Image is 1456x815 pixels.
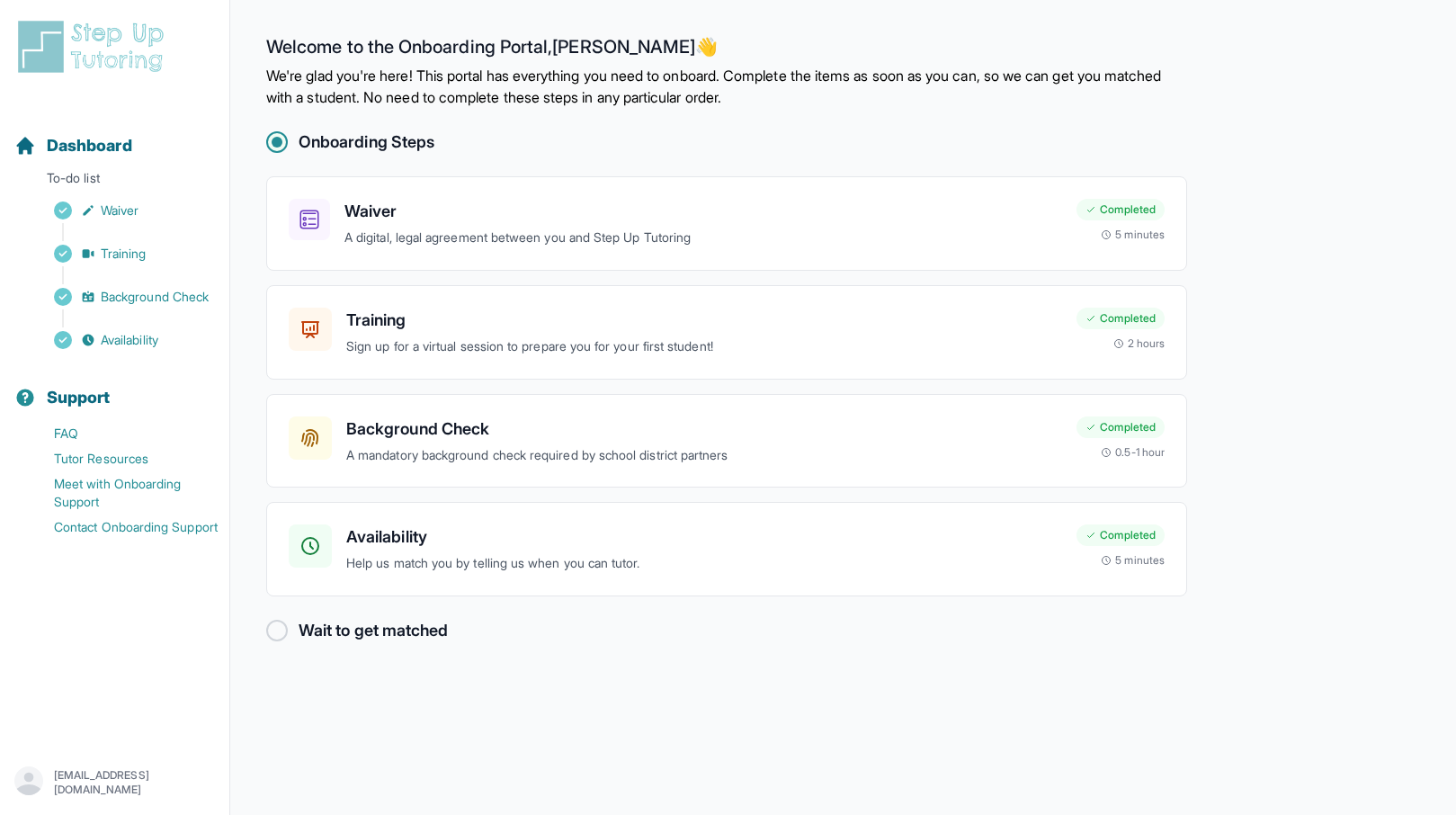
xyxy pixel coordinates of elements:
[14,198,229,223] a: Waiver
[346,553,1062,574] p: Help us match you by telling us when you can tutor.
[1076,524,1165,546] div: Completed
[101,202,138,219] span: Waiver
[14,766,215,799] button: [EMAIL_ADDRESS][DOMAIN_NAME]
[14,471,229,515] a: Meet with Onboarding Support
[346,308,1062,333] h3: Training
[14,327,229,353] a: Availability
[14,446,229,471] a: Tutor Resources
[7,104,222,166] button: Dashboard
[54,768,215,797] p: [EMAIL_ADDRESS][DOMAIN_NAME]
[266,394,1187,488] a: Background CheckA mandatory background check required by school district partnersCompleted0.5-1 hour
[101,331,158,349] span: Availability
[344,199,1062,224] h3: Waiver
[14,515,229,540] a: Contact Onboarding Support
[14,421,229,446] a: FAQ
[14,18,174,76] img: logo
[1076,308,1165,329] div: Completed
[47,385,111,410] span: Support
[7,356,222,417] button: Support
[1101,445,1165,460] div: 0.5-1 hour
[346,445,1062,466] p: A mandatory background check required by school district partners
[47,133,132,158] span: Dashboard
[266,36,1187,65] h2: Welcome to the Onboarding Portal, [PERSON_NAME] 👋
[101,288,209,306] span: Background Check
[266,65,1187,108] p: We're glad you're here! This portal has everything you need to onboard. Complete the items as soo...
[1076,199,1165,220] div: Completed
[346,336,1062,357] p: Sign up for a virtual session to prepare you for your first student!
[14,241,229,266] a: Training
[101,245,147,263] span: Training
[14,284,229,309] a: Background Check
[346,524,1062,550] h3: Availability
[1113,336,1166,351] div: 2 hours
[1101,228,1165,242] div: 5 minutes
[344,228,1062,248] p: A digital, legal agreement between you and Step Up Tutoring
[266,502,1187,596] a: AvailabilityHelp us match you by telling us when you can tutor.Completed5 minutes
[14,133,132,158] a: Dashboard
[299,130,434,155] h2: Onboarding Steps
[1076,416,1165,438] div: Completed
[266,285,1187,380] a: TrainingSign up for a virtual session to prepare you for your first student!Completed2 hours
[266,176,1187,271] a: WaiverA digital, legal agreement between you and Step Up TutoringCompleted5 minutes
[7,169,222,194] p: To-do list
[299,618,448,643] h2: Wait to get matched
[1101,553,1165,568] div: 5 minutes
[346,416,1062,442] h3: Background Check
